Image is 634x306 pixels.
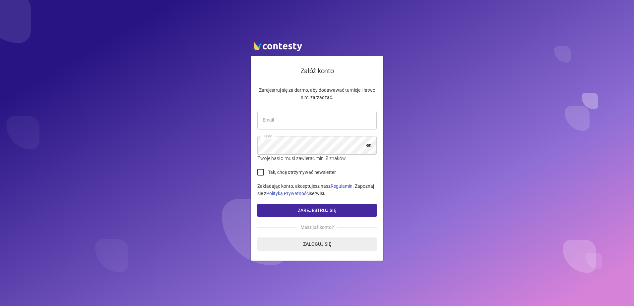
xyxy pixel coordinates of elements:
img: contesty logo [251,39,304,53]
p: Zarejestruj się za darmo, aby dodawawać turnieje i łatwo nimi zarządzać. [257,86,377,101]
button: Zarejestruj się [257,204,377,217]
p: Zakładając konto, akceptujesz nasz . Zapoznaj się z serwisu. [257,182,377,197]
a: Regulamin [331,183,352,189]
label: Tak, chcę otrzymywać newsletter [257,169,336,176]
h4: Załóż konto [257,66,377,76]
span: Masz już konto? [297,224,337,231]
a: Polityką Prywatności [266,191,310,196]
span: Zarejestruj się [298,208,336,213]
p: Twoje hasło musi zawierać min. 8 znaków. [257,155,377,162]
a: Zaloguj się [257,237,377,251]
